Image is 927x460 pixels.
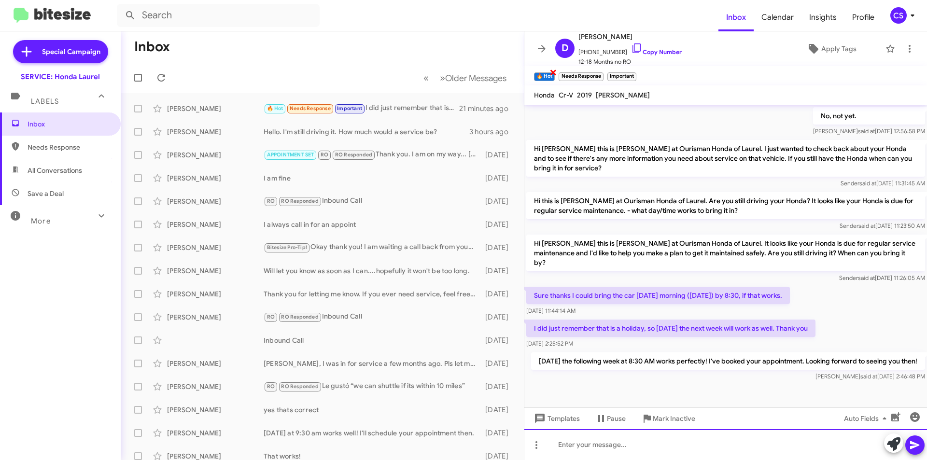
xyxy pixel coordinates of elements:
div: [DATE] [480,382,516,391]
div: [PERSON_NAME] [167,173,264,183]
div: I am fine [264,173,480,183]
a: Profile [844,3,882,31]
span: Important [337,105,362,112]
span: RO [267,314,275,320]
p: No, not yet. [813,107,925,125]
span: D [562,41,569,56]
button: Mark Inactive [633,410,703,427]
span: [DATE] 11:44:14 AM [526,307,576,314]
h1: Inbox [134,39,170,55]
a: Special Campaign [13,40,108,63]
span: said at [858,127,875,135]
button: Apply Tags [782,40,881,57]
button: CS [882,7,916,24]
span: Sender [DATE] 11:26:05 AM [839,274,925,281]
div: 21 minutes ago [459,104,516,113]
div: CS [890,7,907,24]
div: [DATE] [480,405,516,415]
div: [PERSON_NAME] [167,312,264,322]
div: [DATE] [480,335,516,345]
span: [PERSON_NAME] [DATE] 2:46:48 PM [815,373,925,380]
div: [PERSON_NAME] [167,243,264,252]
span: × [549,66,557,78]
small: Important [607,72,636,81]
div: [PERSON_NAME], I was in for service a few months ago. Pls let me know what type of service I need... [264,359,480,368]
small: 🔥 Hot [534,72,555,81]
p: Sure thanks I could bring the car [DATE] morning ([DATE]) by 8:30, if that works. [526,287,790,304]
div: Hello. I'm still driving it. How much would a service be? [264,127,469,137]
div: [DATE] [480,150,516,160]
span: Apply Tags [821,40,857,57]
p: [DATE] the following week at 8:30 AM works perfectly! I've booked your appointment. Looking forwa... [531,352,925,370]
span: [PHONE_NUMBER] [578,42,682,57]
div: I did just remember that is a holiday, so [DATE] the next week will work as well. Thank you [264,103,459,114]
button: Auto Fields [836,410,898,427]
div: [DATE] [480,428,516,438]
div: [DATE] [480,173,516,183]
span: « [423,72,429,84]
div: [PERSON_NAME] [167,405,264,415]
span: Auto Fields [844,410,890,427]
span: RO Responded [281,198,318,204]
span: 12-18 Months no RO [578,57,682,67]
div: Le gustó “we can shuttle if its within 10 miles” [264,381,480,392]
span: More [31,217,51,225]
span: RO Responded [335,152,372,158]
span: All Conversations [28,166,82,175]
div: Thank you for letting me know. If you ever need service, feel free to reach out to us! We're here... [264,289,480,299]
p: Hi this is [PERSON_NAME] at Ourisman Honda of Laurel. Are you still driving your Honda? It looks ... [526,192,925,219]
span: RO Responded [281,383,318,390]
span: RO Responded [281,314,318,320]
div: [PERSON_NAME] [167,266,264,276]
span: Sender [DATE] 11:23:50 AM [840,222,925,229]
input: Search [117,4,320,27]
div: [DATE] [480,312,516,322]
span: Labels [31,97,59,106]
button: Previous [418,68,435,88]
div: I always call in for an appoint [264,220,480,229]
p: Hi [PERSON_NAME] this is [PERSON_NAME] at Ourisman Honda of Laurel. I just wanted to check back a... [526,140,925,177]
span: 🔥 Hot [267,105,283,112]
div: Inbound Call [264,195,480,207]
span: Mark Inactive [653,410,695,427]
span: said at [859,180,876,187]
span: APPOINTMENT SET [267,152,314,158]
span: » [440,72,445,84]
div: [DATE] at 9:30 am works well! I'll schedule your appointment then. [264,428,480,438]
a: Inbox [718,3,754,31]
div: yes thats correct [264,405,480,415]
span: Older Messages [445,73,506,84]
div: Okay thank you! I am waiting a call back from your receptionist about my warranty policy and then... [264,242,480,253]
span: RO [267,198,275,204]
span: RO [321,152,328,158]
nav: Page navigation example [418,68,512,88]
span: 2019 [577,91,592,99]
div: [PERSON_NAME] [167,359,264,368]
div: [PERSON_NAME] [167,220,264,229]
div: [DATE] [480,196,516,206]
div: Inbound Call [264,335,480,345]
div: [DATE] [480,359,516,368]
span: said at [860,373,877,380]
div: [PERSON_NAME] [167,289,264,299]
div: [PERSON_NAME] [167,428,264,438]
span: Special Campaign [42,47,100,56]
a: Calendar [754,3,801,31]
div: [PERSON_NAME] [167,382,264,391]
span: Honda [534,91,555,99]
button: Pause [588,410,633,427]
span: Insights [801,3,844,31]
span: RO [267,383,275,390]
div: Thank you. I am on my way... [PERSON_NAME] [264,149,480,160]
div: 3 hours ago [469,127,516,137]
div: [PERSON_NAME] [167,127,264,137]
span: said at [858,274,875,281]
div: Will let you know as soon as I can....hopefully it won't be too long. [264,266,480,276]
span: Templates [532,410,580,427]
div: [DATE] [480,243,516,252]
span: Needs Response [290,105,331,112]
a: Copy Number [631,48,682,56]
span: Bitesize Pro-Tip! [267,244,307,251]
